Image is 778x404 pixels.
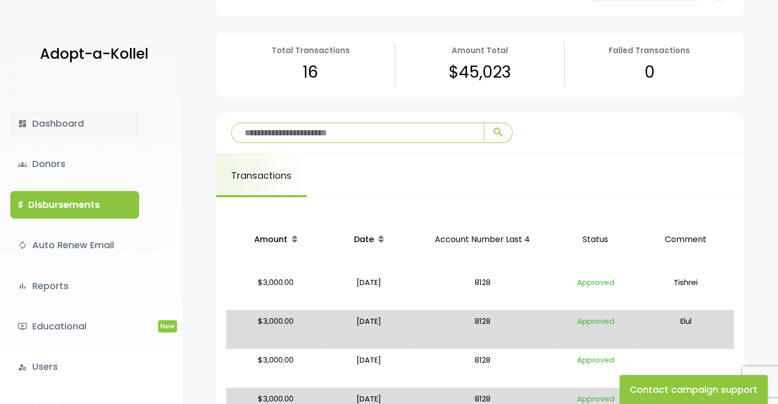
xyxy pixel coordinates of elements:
p: Account Number Last 4 [416,222,549,257]
a: Transactions [216,154,307,197]
p: Tishrei [641,275,730,306]
p: Elul [641,314,730,345]
p: [DATE] [330,275,408,306]
p: Adopt-a-Kollel [40,41,148,67]
p: Status [558,222,634,257]
p: Comment [641,222,730,257]
p: Total Transactions [271,43,349,57]
span: groups [18,160,27,169]
p: $3,000.00 [230,314,322,345]
button: search [484,123,512,142]
a: ondemand_videoEducationalNew [10,313,139,340]
a: $Disbursements [10,191,139,219]
p: 8128 [416,314,549,345]
span: Date [354,233,374,245]
a: manage_accountsUsers [10,353,139,381]
p: $3,000.00 [230,275,322,306]
p: $45,023 [449,57,511,87]
a: dashboardDashboard [10,110,139,137]
p: Failed Transactions [609,43,690,57]
span: New [158,320,177,332]
p: Approved [558,314,634,345]
span: search [492,126,504,138]
p: 8128 [416,353,549,384]
p: 16 [303,57,318,87]
p: Approved [558,353,634,384]
a: autorenewAuto Renew Email [10,231,139,259]
p: [DATE] [330,314,408,345]
i: ondemand_video [18,322,27,331]
a: groupsDonors [10,150,139,178]
p: Approved [558,275,634,306]
p: Amount Total [452,43,508,57]
i: bar_chart [18,281,27,291]
a: bar_chartReports [10,272,139,300]
p: [DATE] [330,353,408,384]
i: autorenew [18,241,27,250]
i: $ [18,198,23,212]
span: Amount [254,233,287,245]
p: $3,000.00 [230,353,322,384]
p: 8128 [416,275,549,306]
button: Contact campaign support [619,375,768,404]
a: Adopt-a-Kollel [35,30,148,79]
i: dashboard [18,119,27,128]
p: 0 [644,57,654,87]
i: manage_accounts [18,363,27,372]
